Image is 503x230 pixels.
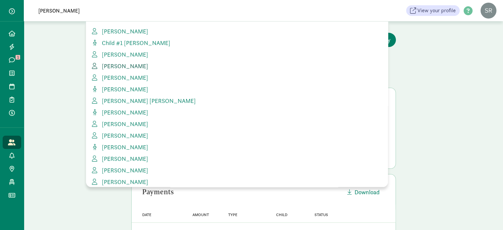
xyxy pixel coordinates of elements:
span: [PERSON_NAME] [99,51,148,58]
span: [PERSON_NAME] [99,143,148,151]
a: [PERSON_NAME] [91,27,383,36]
a: 1 [3,53,21,67]
span: [PERSON_NAME] [99,178,148,186]
span: Download [355,188,380,197]
span: [PERSON_NAME] [99,155,148,162]
a: [PERSON_NAME] [91,108,383,117]
a: [PERSON_NAME] [91,62,383,70]
a: [PERSON_NAME] [91,143,383,152]
span: [PERSON_NAME] [99,62,148,70]
span: [PERSON_NAME] [99,166,148,174]
span: Amount [192,212,209,217]
span: [PERSON_NAME] [99,120,148,128]
input: Search for a family, child or location [34,4,220,17]
span: Type [228,212,237,217]
a: [PERSON_NAME] [91,166,383,175]
a: [PERSON_NAME] [91,73,383,82]
span: Child [276,212,287,217]
span: [PERSON_NAME] [99,27,148,35]
a: [PERSON_NAME] [91,131,383,140]
span: [PERSON_NAME] [99,85,148,93]
span: Child #1 [PERSON_NAME] [99,39,170,47]
div: Payments [142,187,342,197]
iframe: Chat Widget [470,198,503,230]
a: [PERSON_NAME] [91,154,383,163]
span: [PERSON_NAME] [PERSON_NAME] [99,97,196,105]
a: [PERSON_NAME] [91,50,383,59]
button: Download [342,185,385,199]
span: Date [142,212,151,217]
a: View your profile [406,5,460,16]
span: View your profile [417,7,456,15]
span: [PERSON_NAME] [99,74,148,81]
a: [PERSON_NAME] [91,177,383,186]
a: [PERSON_NAME] [91,85,383,94]
span: [PERSON_NAME] [99,109,148,116]
a: [PERSON_NAME] [91,119,383,128]
span: Status [314,212,328,217]
span: 1 [16,55,20,60]
a: [PERSON_NAME] [PERSON_NAME] [91,96,383,105]
a: Child #1 [PERSON_NAME] [91,38,383,47]
span: [PERSON_NAME] [99,132,148,139]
